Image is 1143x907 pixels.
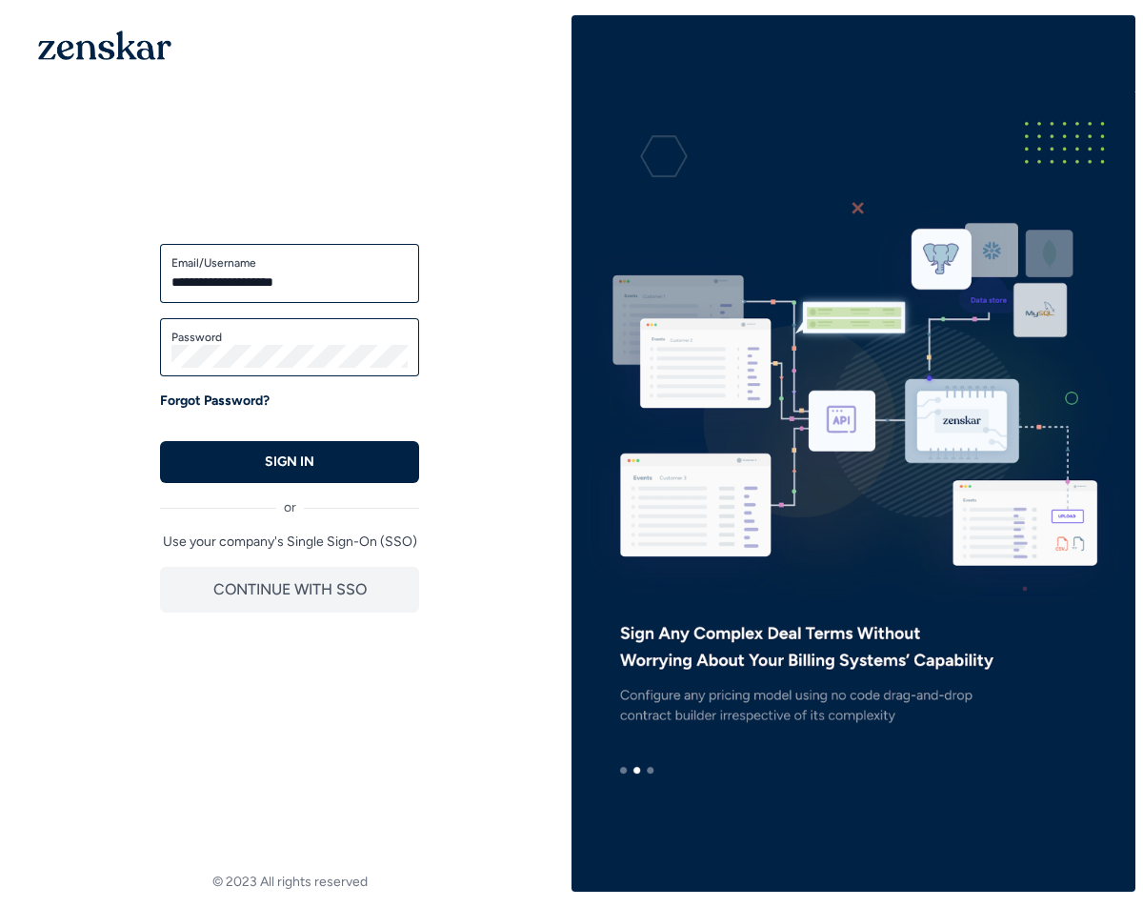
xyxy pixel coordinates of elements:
[265,453,314,472] p: SIGN IN
[171,330,408,345] label: Password
[160,567,419,613] button: CONTINUE WITH SSO
[38,30,171,60] img: 1OGAJ2xQqyY4LXKgY66KYq0eOWRCkrZdAb3gUhuVAqdWPZE9SRJmCz+oDMSn4zDLXe31Ii730ItAGKgCKgCCgCikA4Av8PJUP...
[160,483,419,517] div: or
[171,255,408,271] label: Email/Username
[8,873,571,892] footer: © 2023 All rights reserved
[160,392,270,411] a: Forgot Password?
[571,91,1135,816] img: e3ZQAAAMhDCM8y96E9JIIDxLgAABAgQIECBAgAABAgQyAoJA5mpDCRAgQIAAAQIECBAgQIAAAQIECBAgQKAsIAiU37edAAECB...
[160,533,419,552] p: Use your company's Single Sign-On (SSO)
[160,441,419,483] button: SIGN IN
